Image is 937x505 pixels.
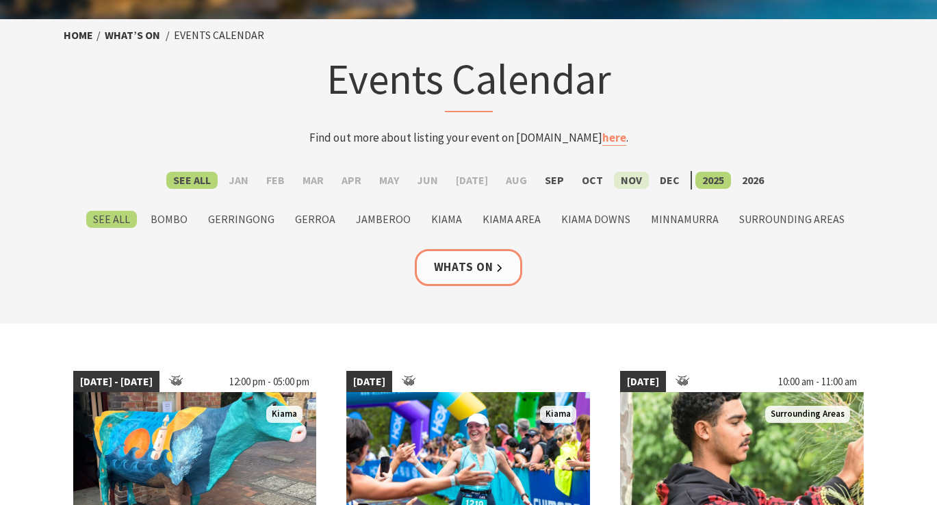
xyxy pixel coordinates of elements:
label: Kiama [424,211,469,228]
label: Apr [335,172,368,189]
label: Feb [259,172,292,189]
span: Kiama [540,406,576,423]
span: 10:00 am - 11:00 am [771,371,864,393]
label: Mar [296,172,331,189]
a: here [602,130,626,146]
label: Jan [222,172,255,189]
label: See All [86,211,137,228]
label: See All [166,172,218,189]
label: Dec [653,172,686,189]
label: Nov [614,172,649,189]
label: Sep [538,172,571,189]
label: Aug [499,172,534,189]
label: Jun [410,172,445,189]
label: Jamberoo [349,211,418,228]
p: Find out more about listing your event on [DOMAIN_NAME] . [201,129,737,147]
span: 12:00 pm - 05:00 pm [222,371,316,393]
h1: Events Calendar [201,51,737,112]
span: Kiama [266,406,303,423]
label: Oct [575,172,610,189]
a: Whats On [415,249,523,285]
label: Kiama Area [476,211,548,228]
label: Gerringong [201,211,281,228]
label: May [372,172,406,189]
label: [DATE] [449,172,495,189]
span: [DATE] [620,371,666,393]
span: [DATE] - [DATE] [73,371,159,393]
label: 2025 [695,172,731,189]
label: Gerroa [288,211,342,228]
a: What’s On [105,28,160,42]
label: Kiama Downs [554,211,637,228]
label: 2026 [735,172,771,189]
label: Minnamurra [644,211,726,228]
span: Surrounding Areas [765,406,850,423]
a: Home [64,28,93,42]
label: Bombo [144,211,194,228]
li: Events Calendar [174,27,264,44]
span: [DATE] [346,371,392,393]
label: Surrounding Areas [732,211,851,228]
